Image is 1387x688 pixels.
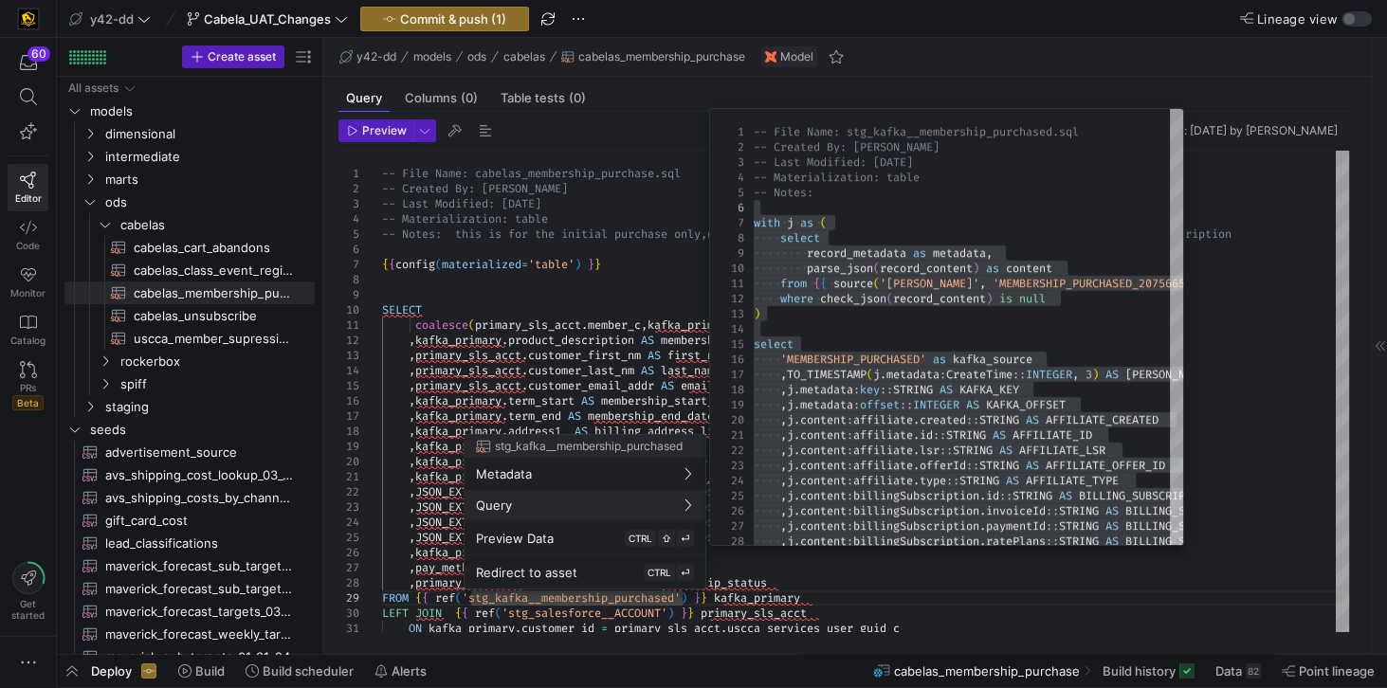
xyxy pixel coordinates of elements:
[800,427,847,443] span: content
[933,352,946,367] span: as
[754,336,794,352] span: select
[1125,518,1331,534] span: BILLING_SUBSCRIPTION_PAYMENT_ID
[710,261,744,276] div: 10
[1006,473,1019,488] span: AS
[820,291,886,306] span: check_json
[920,412,966,427] span: created
[794,443,800,458] span: .
[920,473,946,488] span: type
[873,276,880,291] span: (
[1125,367,1212,382] span: [PERSON_NAME]
[933,245,986,261] span: metadata
[999,291,1013,306] span: is
[780,276,807,291] span: from
[787,382,794,397] span: j
[1125,534,1331,549] span: BILLING_SUBSCRIPTION_RATE_PLANS
[946,427,986,443] span: STRING
[1046,412,1159,427] span: AFFILIATE_CREATED
[780,412,787,427] span: ,
[913,412,920,427] span: .
[913,427,920,443] span: .
[853,427,913,443] span: affiliate
[1046,458,1165,473] span: AFFILIATE_OFFER_ID
[813,276,820,291] span: {
[986,261,999,276] span: as
[1079,488,1232,503] span: BILLING_SUBSCRIPTION_ID
[940,443,953,458] span: ::
[946,367,1013,382] span: CreateTime
[710,291,744,306] div: 12
[800,518,847,534] span: content
[886,367,940,382] span: metadata
[1026,367,1072,382] span: INTEGER
[993,427,1006,443] span: AS
[900,397,913,412] span: ::
[986,518,1046,534] span: paymentId
[913,443,920,458] span: .
[867,367,873,382] span: (
[787,427,794,443] span: j
[1013,427,1092,443] span: AFFILIATE_ID
[800,458,847,473] span: content
[1046,534,1059,549] span: ::
[710,139,744,154] div: 2
[800,503,847,518] span: content
[787,412,794,427] span: j
[710,185,744,200] div: 5
[710,215,744,230] div: 7
[993,276,1212,291] span: 'MEMBERSHIP_PURCHASED_2075665259'
[754,215,780,230] span: with
[959,382,1019,397] span: KAFKA_KEY
[710,154,744,170] div: 3
[648,567,671,578] span: CTRL
[794,503,800,518] span: .
[794,518,800,534] span: .
[754,306,760,321] span: )
[794,382,800,397] span: .
[794,488,800,503] span: .
[800,397,853,412] span: metadata
[1059,503,1099,518] span: STRING
[780,397,787,412] span: ,
[780,458,787,473] span: ,
[794,397,800,412] span: .
[710,306,744,321] div: 13
[966,397,979,412] span: AS
[1105,503,1119,518] span: AS
[820,276,827,291] span: {
[1026,458,1039,473] span: AS
[787,518,794,534] span: j
[853,473,913,488] span: affiliate
[880,382,893,397] span: ::
[787,534,794,549] span: j
[476,498,512,513] span: Query
[710,230,744,245] div: 8
[1105,518,1119,534] span: AS
[780,427,787,443] span: ,
[710,412,744,427] div: 20
[880,276,979,291] span: '[PERSON_NAME]'
[681,567,690,578] span: ⏎
[986,503,1046,518] span: invoiceId
[1086,367,1092,382] span: 3
[754,170,920,185] span: -- Materialization: table
[847,443,853,458] span: :
[853,503,979,518] span: billingSubscription
[1019,291,1046,306] span: null
[853,382,860,397] span: :
[1072,367,1079,382] span: ,
[953,352,1032,367] span: kafka_source
[940,382,953,397] span: AS
[800,534,847,549] span: content
[787,503,794,518] span: j
[794,427,800,443] span: .
[807,261,873,276] span: parse_json
[893,382,933,397] span: STRING
[800,412,847,427] span: content
[754,139,940,154] span: -- Created By: [PERSON_NAME]
[966,412,979,427] span: ::
[886,291,893,306] span: (
[1026,412,1039,427] span: AS
[1105,534,1119,549] span: AS
[946,473,959,488] span: ::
